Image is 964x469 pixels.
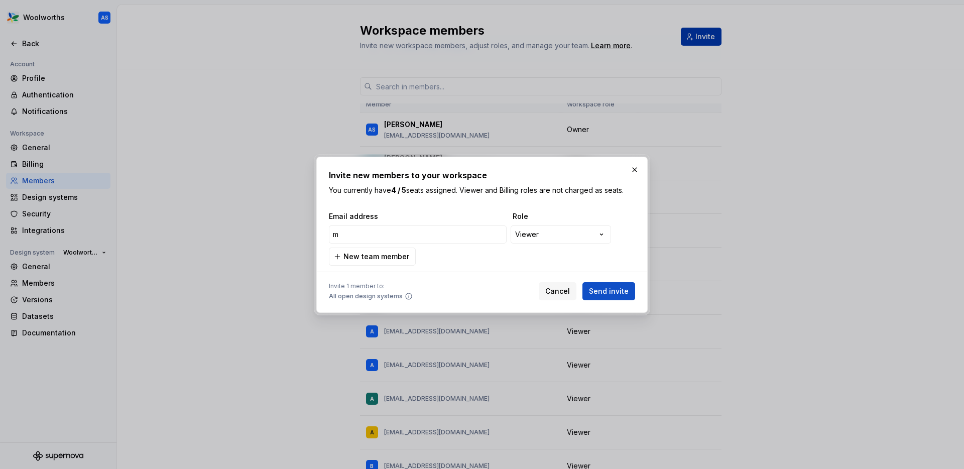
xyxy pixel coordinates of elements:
span: Email address [329,211,509,221]
button: Cancel [539,282,576,300]
button: Send invite [582,282,635,300]
p: You currently have seats assigned. Viewer and Billing roles are not charged as seats. [329,185,635,195]
b: 4 / 5 [391,186,406,194]
button: New team member [329,248,416,266]
span: All open design systems [329,292,403,300]
span: Send invite [589,286,629,296]
span: Role [513,211,613,221]
h2: Invite new members to your workspace [329,169,635,181]
span: Cancel [545,286,570,296]
span: Invite 1 member to: [329,282,413,290]
span: New team member [343,252,409,262]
